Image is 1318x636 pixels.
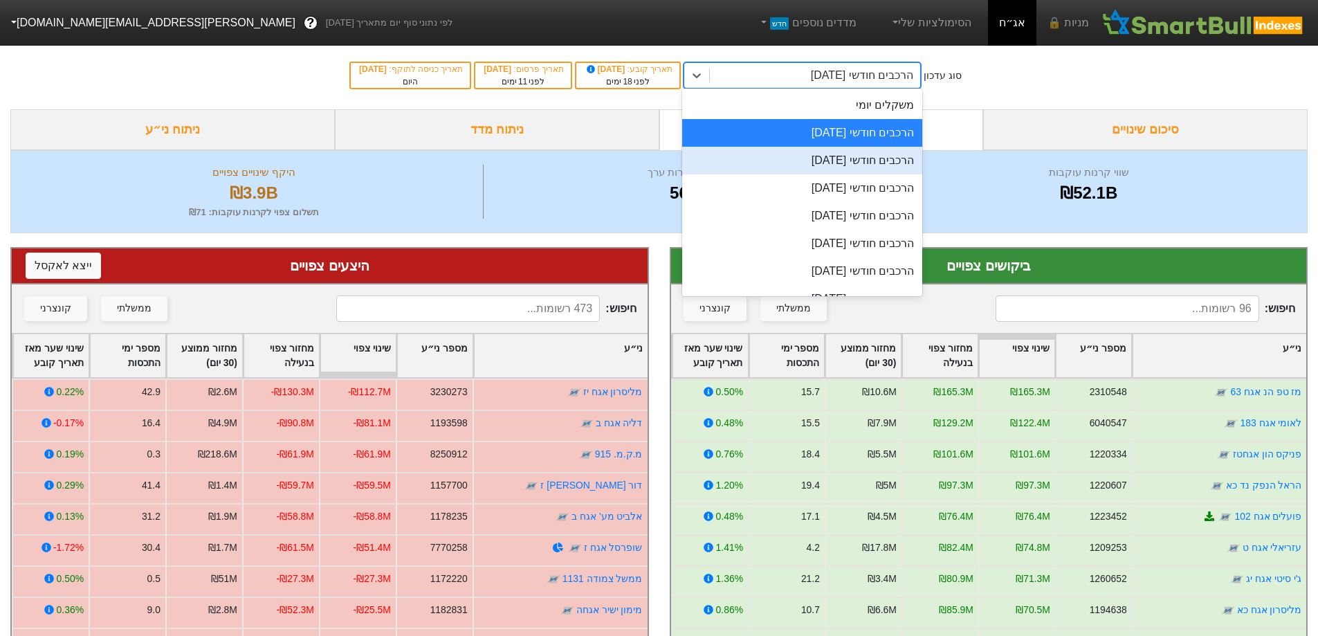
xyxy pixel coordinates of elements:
[335,109,659,150] div: ניתוח מדד
[474,334,648,377] div: Toggle SortBy
[354,447,391,462] div: -₪61.9M
[983,109,1308,150] div: סיכום שינויים
[1220,603,1234,617] img: tase link
[277,447,314,462] div: -₪61.9M
[1089,509,1126,524] div: 1223452
[57,509,84,524] div: 0.13%
[28,206,479,219] div: תשלום צפוי לקרנות עוקבות : ₪71
[359,64,389,74] span: [DATE]
[1089,447,1126,462] div: 1220334
[1133,334,1306,377] div: Toggle SortBy
[800,416,819,430] div: 15.5
[583,75,672,88] div: לפני ימים
[585,64,628,74] span: [DATE]
[354,509,391,524] div: -₪58.8M
[53,540,84,555] div: -1.72%
[568,541,582,555] img: tase link
[715,385,742,399] div: 0.50%
[487,181,881,206] div: 569
[348,385,391,399] div: -₪112.7M
[358,63,463,75] div: תאריך כניסה לתוקף :
[939,540,973,555] div: ₪82.4M
[57,572,84,586] div: 0.50%
[715,572,742,586] div: 1.36%
[623,77,632,87] span: 18
[715,540,742,555] div: 1.41%
[867,603,896,617] div: ₪6.6M
[580,417,594,430] img: tase link
[482,75,564,88] div: לפני ימים
[1246,573,1301,584] a: ג'י סיטי אגח יג
[682,257,922,285] div: הרכבים חודשי [DATE]
[540,480,642,491] a: דור [PERSON_NAME] ז
[277,572,314,586] div: -₪27.3M
[682,174,922,202] div: הרכבים חודשי [DATE]
[354,478,391,493] div: -₪59.5M
[1240,417,1301,428] a: לאומי אגח 183
[682,119,922,147] div: הרכבים חודשי [DATE]
[867,572,896,586] div: ₪3.4M
[776,301,811,316] div: ממשלתי
[933,447,973,462] div: ₪101.6M
[685,255,1293,276] div: ביקושים צפויים
[933,416,973,430] div: ₪129.2M
[715,603,742,617] div: 0.86%
[583,386,643,397] a: מליסרון אגח יז
[1010,447,1050,462] div: ₪101.6M
[682,91,922,119] div: משקלים יומי
[90,334,165,377] div: Toggle SortBy
[208,416,237,430] div: ₪4.9M
[867,416,896,430] div: ₪7.9M
[482,63,564,75] div: תאריך פרסום :
[888,165,1290,181] div: שווי קרנות עוקבות
[996,296,1295,322] span: חיפוש :
[996,296,1259,322] input: 96 רשומות...
[752,9,862,37] a: מדדים נוספיםחדש
[595,448,643,460] a: מ.ק.מ. 915
[142,540,161,555] div: 30.4
[571,511,642,522] a: אלביט מע' אגח ב
[1089,385,1126,399] div: 2310548
[806,540,819,555] div: 4.2
[430,509,468,524] div: 1178235
[354,603,391,617] div: -₪25.5M
[40,301,71,316] div: קונצרני
[484,64,513,74] span: [DATE]
[147,572,161,586] div: 0.5
[397,334,473,377] div: Toggle SortBy
[277,509,314,524] div: -₪58.8M
[142,478,161,493] div: 41.4
[682,230,922,257] div: הרכבים חודשי [DATE]
[939,572,973,586] div: ₪80.9M
[524,479,538,493] img: tase link
[1089,478,1126,493] div: 1220607
[277,603,314,617] div: -₪52.3M
[825,334,901,377] div: Toggle SortBy
[117,301,152,316] div: ממשלתי
[749,334,825,377] div: Toggle SortBy
[24,296,87,321] button: קונצרני
[1089,540,1126,555] div: 1209253
[1016,572,1050,586] div: ₪71.3M
[584,542,643,553] a: שופרסל אגח ז
[888,181,1290,206] div: ₪52.1B
[403,77,418,87] span: היום
[884,9,977,37] a: הסימולציות שלי
[142,416,161,430] div: 16.4
[142,385,161,399] div: 42.9
[939,603,973,617] div: ₪85.9M
[277,478,314,493] div: -₪59.7M
[147,447,161,462] div: 0.3
[430,447,468,462] div: 8250912
[924,69,962,83] div: סוג עדכון
[1230,386,1301,397] a: מז טפ הנ אגח 63
[1216,448,1230,462] img: tase link
[326,16,452,30] span: לפי נתוני סוף יום מתאריך [DATE]
[1214,385,1228,399] img: tase link
[596,417,643,428] a: דליה אגח ב
[562,573,643,584] a: ממשל צמודה 1131
[430,416,468,430] div: 1193598
[800,509,819,524] div: 17.1
[1226,541,1240,555] img: tase link
[699,301,731,316] div: קונצרני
